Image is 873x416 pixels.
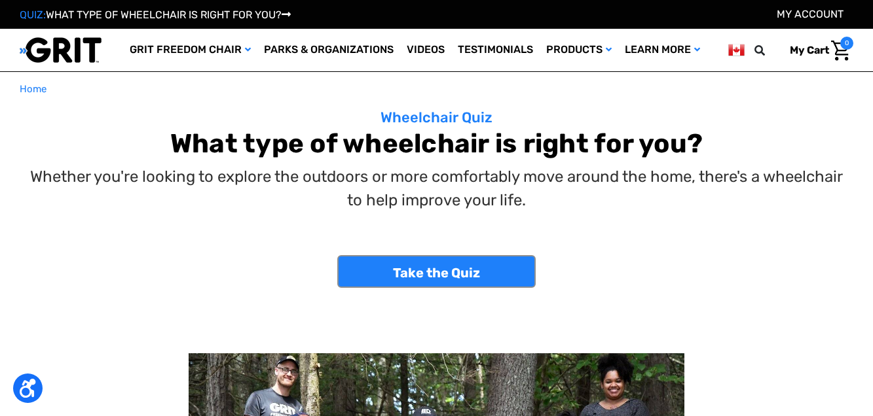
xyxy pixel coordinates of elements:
a: Parks & Organizations [257,29,400,71]
a: Testimonials [451,29,540,71]
p: Whether you're looking to explore the outdoors or more comfortably move around the home, there's ... [22,165,851,212]
span: Home [20,83,46,95]
a: Take the Quiz [337,255,536,288]
a: Videos [400,29,451,71]
a: Account [777,8,844,20]
p: Wheelchair Quiz [381,107,492,128]
a: Home [20,82,46,97]
a: Cart with 0 items [780,37,853,64]
input: Search [760,37,780,64]
img: ca.png [728,42,745,58]
nav: Breadcrumb [20,82,853,97]
img: GRIT All-Terrain Wheelchair and Mobility Equipment [20,37,102,63]
span: 0 [840,37,853,50]
img: Cart [831,41,850,61]
span: My Cart [790,44,829,56]
a: Learn More [618,29,707,71]
a: Products [540,29,618,71]
b: What type of wheelchair is right for you? [170,128,703,159]
a: GRIT Freedom Chair [123,29,257,71]
a: QUIZ:WHAT TYPE OF WHEELCHAIR IS RIGHT FOR YOU? [20,9,291,21]
span: QUIZ: [20,9,46,21]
